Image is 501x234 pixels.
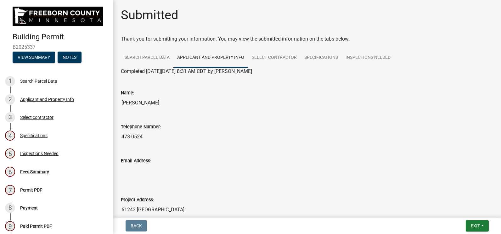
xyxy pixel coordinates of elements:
[20,188,42,192] div: Permit PDF
[5,221,15,231] div: 9
[131,223,142,228] span: Back
[5,112,15,122] div: 3
[20,97,74,102] div: Applicant and Property Info
[121,68,252,74] span: Completed [DATE][DATE] 8:31 AM CDT by [PERSON_NAME]
[5,76,15,86] div: 1
[20,115,53,120] div: Select contractor
[5,148,15,159] div: 5
[173,48,248,68] a: Applicant and Property Info
[126,220,147,231] button: Back
[121,159,151,163] label: Email Address:
[466,220,489,231] button: Exit
[121,35,493,43] div: Thank you for submitting your information. You may view the submitted information on the tabs below.
[13,44,101,50] span: B2025337
[342,48,394,68] a: Inspections Needed
[20,224,52,228] div: Paid Permit PDF
[301,48,342,68] a: Specifications
[20,79,57,83] div: Search Parcel Data
[121,8,178,23] h1: Submitted
[5,203,15,213] div: 8
[5,185,15,195] div: 7
[20,170,49,174] div: Fees Summary
[58,55,82,60] wm-modal-confirm: Notes
[121,48,173,68] a: Search Parcel Data
[20,133,48,138] div: Specifications
[13,52,55,63] button: View Summary
[13,32,108,42] h4: Building Permit
[13,55,55,60] wm-modal-confirm: Summary
[13,7,103,26] img: Freeborn County, Minnesota
[248,48,301,68] a: Select contractor
[58,52,82,63] button: Notes
[20,151,59,156] div: Inspections Needed
[121,198,154,202] label: Project Address:
[121,91,134,95] label: Name:
[5,94,15,104] div: 2
[20,206,38,210] div: Payment
[121,125,161,129] label: Telephone Number:
[5,167,15,177] div: 6
[471,223,480,228] span: Exit
[5,131,15,141] div: 4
